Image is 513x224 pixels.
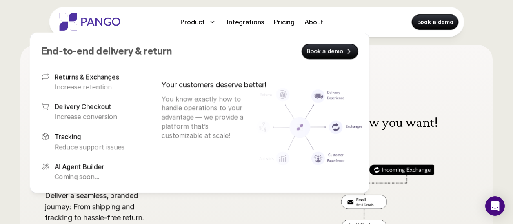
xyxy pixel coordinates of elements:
[227,17,264,27] p: Integrations
[417,18,453,26] p: Book a demo
[135,45,142,57] span: &
[304,17,323,27] p: About
[162,94,250,140] p: You know exactly how to handle operations to your advantage — we provide a platform that’s custom...
[298,115,452,129] h3: Exactly how you want!
[55,131,81,141] p: Tracking
[307,47,343,55] p: Book a demo
[448,186,460,198] button: Next
[224,16,267,29] a: Integrations
[55,162,104,171] p: AI Agent Builder
[301,16,326,29] a: About
[162,79,266,90] p: Your customers deserve better!
[55,142,137,151] p: Reduce support issues
[45,190,168,223] p: Deliver a seamless, branded journey: From shipping and tracking to hassle-free return.
[41,45,94,57] span: End-to-end
[55,172,137,181] p: Coming soon...
[55,82,137,91] p: Increase retention
[36,97,142,126] a: Delivery CheckoutIncrease conversion
[55,72,119,82] p: Returns & Exchanges
[96,45,133,57] span: delivery
[36,67,142,96] a: Returns & ExchangesIncrease retention
[302,44,358,59] a: Book a demo
[180,17,205,27] p: Product
[485,196,505,216] div: Open Intercom Messenger
[274,17,295,27] p: Pricing
[271,16,298,29] a: Pricing
[412,15,458,29] a: Book a demo
[55,102,111,111] p: Delivery Checkout
[144,45,172,57] span: return
[36,126,142,156] a: TrackingReduce support issues
[448,186,460,198] img: Next Arrow
[55,112,137,121] p: Increase conversion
